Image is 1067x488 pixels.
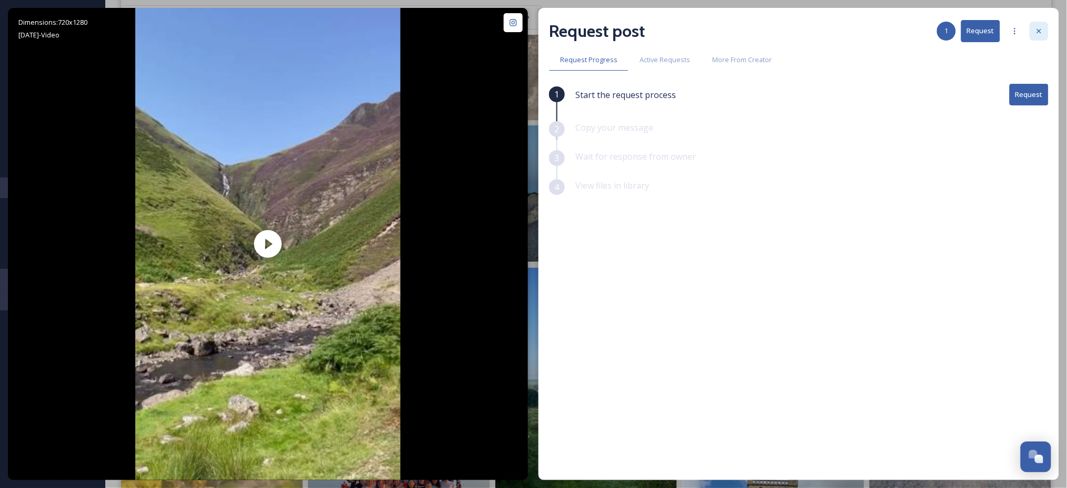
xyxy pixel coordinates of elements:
[961,20,1000,42] button: Request
[555,88,560,101] span: 1
[1010,84,1049,105] button: Request
[18,17,87,27] span: Dimensions: 720 x 1280
[640,55,690,65] span: Active Requests
[560,55,617,65] span: Request Progress
[712,55,772,65] span: More From Creator
[555,152,560,164] span: 3
[555,181,560,193] span: 4
[945,26,949,36] span: 1
[555,123,560,135] span: 2
[575,122,653,133] span: Copy your message
[575,180,649,191] span: View files in library
[135,8,401,480] img: thumbnail
[1021,442,1051,472] button: Open Chat
[18,30,59,40] span: [DATE] - Video
[575,151,696,162] span: Wait for response from owner
[575,89,676,101] span: Start the request process
[549,18,645,44] h2: Request post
